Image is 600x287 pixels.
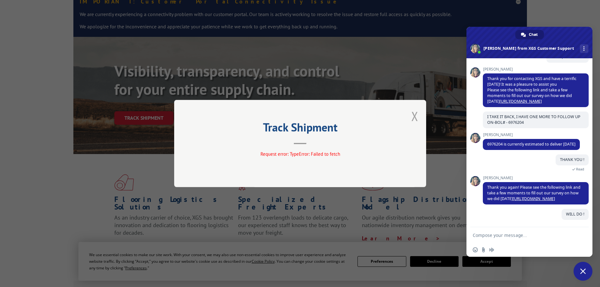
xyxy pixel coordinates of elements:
span: [PERSON_NAME] [483,67,589,72]
span: Chat [529,30,538,39]
span: Thank you again! Please see the following link and take a few moments to fill out our survey on h... [487,185,580,201]
span: [PERSON_NAME] [483,133,580,137]
span: [PERSON_NAME] [483,176,589,180]
span: Request error: TypeError: Failed to fetch [260,151,340,157]
span: Read [576,167,584,171]
a: [URL][DOMAIN_NAME] [513,196,555,201]
span: Send a file [481,247,486,252]
h2: Track Shipment [206,123,395,135]
span: I TAKE IT BACK, I HAVE ONE MORE TO FOLLOW UP ON-BOL# - 6976204 [487,114,580,125]
textarea: Compose your message... [473,232,572,238]
span: 6976204 is currently estimated to deliver [DATE] [487,141,575,147]
div: More channels [580,44,588,53]
span: THANK YOU ! [560,157,584,162]
span: Thank you for contacting XGS and have a terrific [DATE]! It was a pleasure to assist you Please s... [487,76,576,104]
a: [URL][DOMAIN_NAME] [500,99,542,104]
span: Audio message [489,247,494,252]
span: Insert an emoji [473,247,478,252]
div: Chat [515,30,544,39]
span: WILL DO ! [566,211,584,217]
button: Close modal [411,108,418,124]
div: Close chat [574,262,592,281]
